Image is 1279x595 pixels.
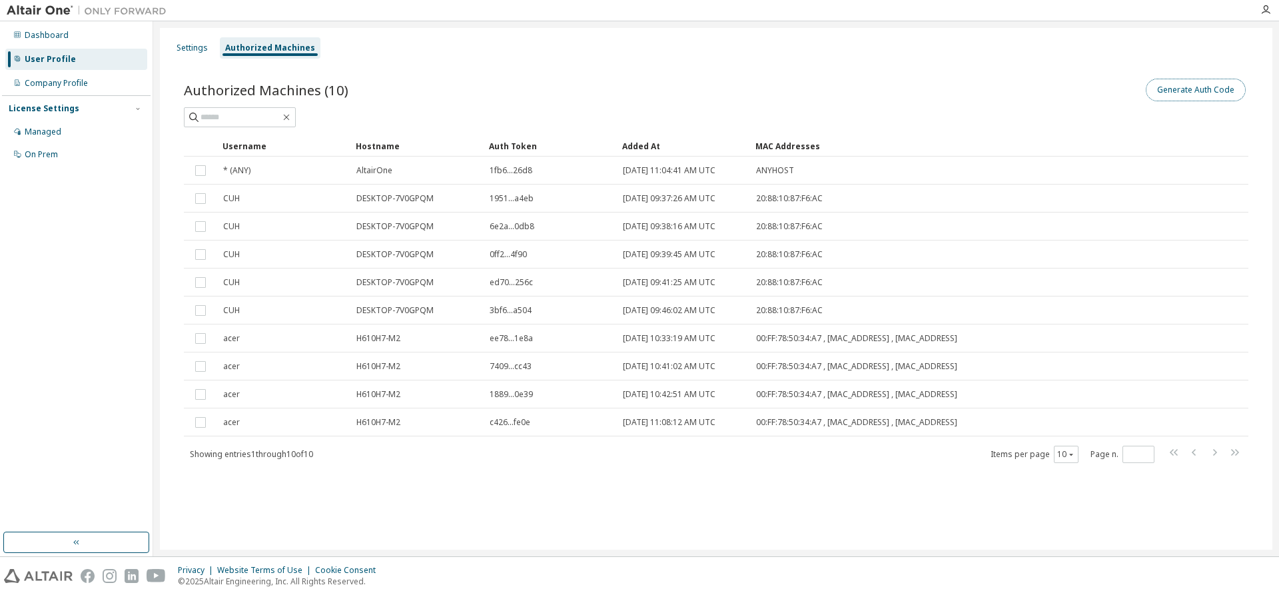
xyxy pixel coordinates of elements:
[356,361,400,372] span: H610H7-M2
[25,30,69,41] div: Dashboard
[623,221,715,232] span: [DATE] 09:38:16 AM UTC
[25,54,76,65] div: User Profile
[356,305,434,316] span: DESKTOP-7V0GPQM
[223,277,240,288] span: CUH
[490,333,533,344] span: ee78...1e8a
[315,565,384,576] div: Cookie Consent
[623,277,715,288] span: [DATE] 09:41:25 AM UTC
[190,448,313,460] span: Showing entries 1 through 10 of 10
[177,43,208,53] div: Settings
[223,389,240,400] span: acer
[755,135,1112,157] div: MAC Addresses
[356,135,478,157] div: Hostname
[1146,79,1246,101] button: Generate Auth Code
[490,277,533,288] span: ed70...256c
[623,305,715,316] span: [DATE] 09:46:02 AM UTC
[356,249,434,260] span: DESKTOP-7V0GPQM
[4,569,73,583] img: altair_logo.svg
[489,135,612,157] div: Auth Token
[623,361,715,372] span: [DATE] 10:41:02 AM UTC
[356,193,434,204] span: DESKTOP-7V0GPQM
[223,165,250,176] span: * (ANY)
[25,149,58,160] div: On Prem
[222,135,345,157] div: Username
[178,565,217,576] div: Privacy
[756,277,823,288] span: 20:88:10:87:F6:AC
[217,565,315,576] div: Website Terms of Use
[756,165,794,176] span: ANYHOST
[356,221,434,232] span: DESKTOP-7V0GPQM
[623,417,715,428] span: [DATE] 11:08:12 AM UTC
[490,193,534,204] span: 1951...a4eb
[756,389,957,400] span: 00:FF:78:50:34:A7 , [MAC_ADDRESS] , [MAC_ADDRESS]
[147,569,166,583] img: youtube.svg
[756,417,957,428] span: 00:FF:78:50:34:A7 , [MAC_ADDRESS] , [MAC_ADDRESS]
[490,249,527,260] span: 0ff2...4f90
[623,389,715,400] span: [DATE] 10:42:51 AM UTC
[490,305,532,316] span: 3bf6...a504
[756,249,823,260] span: 20:88:10:87:F6:AC
[9,103,79,114] div: License Settings
[223,249,240,260] span: CUH
[356,165,392,176] span: AltairOne
[223,361,240,372] span: acer
[756,221,823,232] span: 20:88:10:87:F6:AC
[125,569,139,583] img: linkedin.svg
[356,389,400,400] span: H610H7-M2
[25,127,61,137] div: Managed
[223,417,240,428] span: acer
[756,193,823,204] span: 20:88:10:87:F6:AC
[356,417,400,428] span: H610H7-M2
[223,193,240,204] span: CUH
[81,569,95,583] img: facebook.svg
[490,361,532,372] span: 7409...cc43
[623,165,715,176] span: [DATE] 11:04:41 AM UTC
[356,277,434,288] span: DESKTOP-7V0GPQM
[7,4,173,17] img: Altair One
[756,333,957,344] span: 00:FF:78:50:34:A7 , [MAC_ADDRESS] , [MAC_ADDRESS]
[1057,449,1075,460] button: 10
[356,333,400,344] span: H610H7-M2
[622,135,745,157] div: Added At
[490,417,530,428] span: c426...fe0e
[1090,446,1154,463] span: Page n.
[756,305,823,316] span: 20:88:10:87:F6:AC
[623,333,715,344] span: [DATE] 10:33:19 AM UTC
[623,193,715,204] span: [DATE] 09:37:26 AM UTC
[25,78,88,89] div: Company Profile
[223,333,240,344] span: acer
[490,165,532,176] span: 1fb6...26d8
[184,81,348,99] span: Authorized Machines (10)
[490,221,534,232] span: 6e2a...0db8
[178,576,384,587] p: © 2025 Altair Engineering, Inc. All Rights Reserved.
[223,305,240,316] span: CUH
[103,569,117,583] img: instagram.svg
[756,361,957,372] span: 00:FF:78:50:34:A7 , [MAC_ADDRESS] , [MAC_ADDRESS]
[991,446,1078,463] span: Items per page
[225,43,315,53] div: Authorized Machines
[623,249,715,260] span: [DATE] 09:39:45 AM UTC
[223,221,240,232] span: CUH
[490,389,533,400] span: 1889...0e39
